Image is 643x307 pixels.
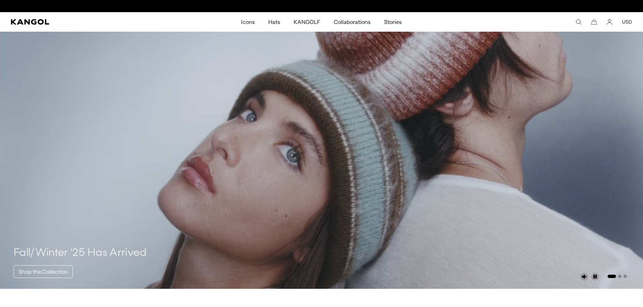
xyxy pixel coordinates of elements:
div: 1 of 2 [252,3,391,9]
span: Collaborations [334,12,371,32]
a: Collaborations [327,12,377,32]
button: USD [622,19,632,25]
h4: Fall/Winter ‘25 Has Arrived [14,246,147,260]
a: Icons [234,12,261,32]
button: Cart [591,19,597,25]
button: Go to slide 1 [608,275,616,278]
a: Kangol [11,19,160,25]
button: Unmute [580,273,588,281]
button: Go to slide 3 [623,275,627,278]
a: KANGOLF [287,12,327,32]
span: KANGOLF [294,12,320,32]
span: Stories [384,12,402,32]
ul: Select a slide to show [607,273,627,279]
button: Go to slide 2 [618,275,621,278]
a: Account [607,19,613,25]
span: Hats [268,12,280,32]
a: Stories [377,12,408,32]
slideshow-component: Announcement bar [252,3,391,9]
a: Hats [262,12,287,32]
summary: Search here [575,19,582,25]
div: Announcement [252,3,391,9]
span: Icons [241,12,254,32]
button: Pause [591,273,599,281]
a: Shop the Collection [14,265,73,278]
